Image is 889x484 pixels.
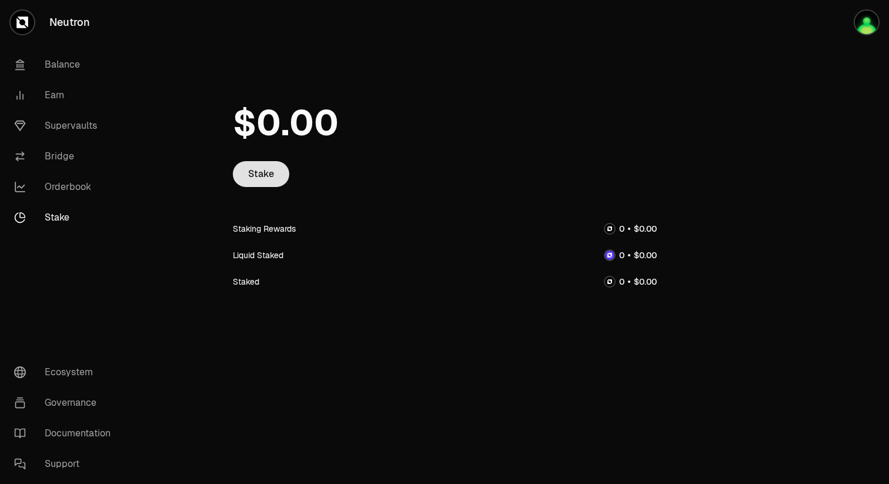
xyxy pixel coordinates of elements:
[5,418,127,449] a: Documentation
[855,11,878,34] img: Alex
[5,357,127,388] a: Ecosystem
[605,224,614,233] img: NTRN Logo
[5,111,127,141] a: Supervaults
[5,388,127,418] a: Governance
[233,161,289,187] a: Stake
[5,49,127,80] a: Balance
[233,223,296,235] div: Staking Rewards
[233,249,283,261] div: Liquid Staked
[5,449,127,479] a: Support
[5,202,127,233] a: Stake
[5,80,127,111] a: Earn
[233,276,259,288] div: Staked
[5,141,127,172] a: Bridge
[5,172,127,202] a: Orderbook
[605,251,614,260] img: dNTRN Logo
[605,277,614,286] img: NTRN Logo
